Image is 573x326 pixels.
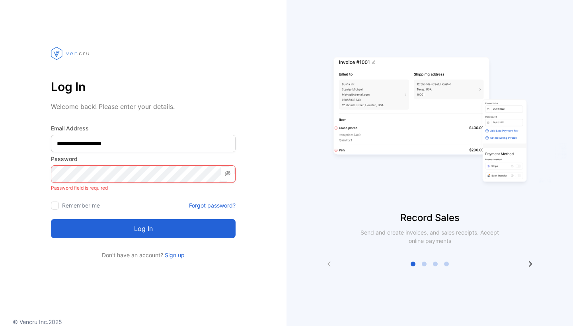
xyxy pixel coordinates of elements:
label: Email Address [51,124,236,132]
button: Log in [51,219,236,238]
p: Record Sales [286,211,573,225]
p: Don't have an account? [51,251,236,259]
p: Send and create invoices, and sales receipts. Accept online payments [353,228,506,245]
img: slider image [330,32,529,211]
p: Welcome back! Please enter your details. [51,102,236,111]
a: Forgot password? [189,201,236,210]
img: vencru logo [51,32,91,75]
label: Password [51,155,236,163]
a: Sign up [163,252,185,258]
p: Password field is required [51,183,236,193]
p: Log In [51,77,236,96]
label: Remember me [62,202,100,209]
